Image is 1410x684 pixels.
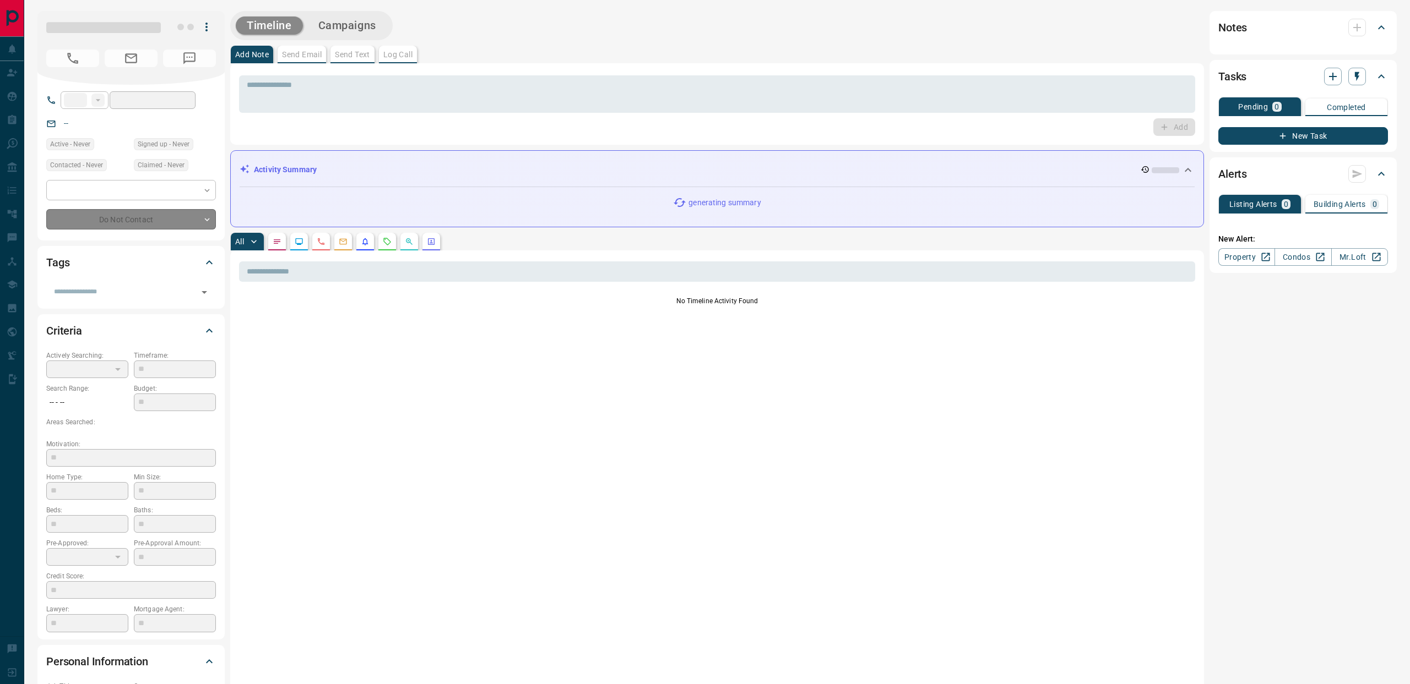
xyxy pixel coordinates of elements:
[50,139,90,150] span: Active - Never
[1373,200,1377,208] p: 0
[134,538,216,548] p: Pre-Approval Amount:
[1275,248,1331,266] a: Condos
[1238,103,1268,111] p: Pending
[1218,161,1388,187] div: Alerts
[405,237,414,246] svg: Opportunities
[1331,248,1388,266] a: Mr.Loft
[1218,233,1388,245] p: New Alert:
[134,505,216,515] p: Baths:
[46,439,216,449] p: Motivation:
[134,472,216,482] p: Min Size:
[1218,248,1275,266] a: Property
[46,322,82,340] h2: Criteria
[163,50,216,67] span: No Number
[1218,63,1388,90] div: Tasks
[307,17,387,35] button: Campaigns
[236,17,303,35] button: Timeline
[46,209,216,229] div: Do Not Contact
[339,237,348,246] svg: Emails
[197,284,212,300] button: Open
[134,351,216,360] p: Timeframe:
[46,351,128,360] p: Actively Searching:
[361,237,370,246] svg: Listing Alerts
[1229,200,1277,208] p: Listing Alerts
[46,318,216,344] div: Criteria
[1218,68,1246,85] h2: Tasks
[1275,103,1279,111] p: 0
[46,384,128,393] p: Search Range:
[240,160,1195,180] div: Activity Summary
[46,538,128,548] p: Pre-Approved:
[254,164,317,176] p: Activity Summary
[1327,103,1366,111] p: Completed
[46,505,128,515] p: Beds:
[46,653,148,670] h2: Personal Information
[46,417,216,427] p: Areas Searched:
[46,472,128,482] p: Home Type:
[46,571,216,581] p: Credit Score:
[1314,200,1366,208] p: Building Alerts
[1218,127,1388,145] button: New Task
[134,384,216,393] p: Budget:
[138,139,189,150] span: Signed up - Never
[383,237,392,246] svg: Requests
[235,51,269,58] p: Add Note
[239,296,1195,306] p: No Timeline Activity Found
[138,160,185,171] span: Claimed - Never
[295,237,303,246] svg: Lead Browsing Activity
[46,393,128,412] p: -- - --
[46,50,99,67] span: No Number
[1284,200,1288,208] p: 0
[46,249,216,276] div: Tags
[688,197,761,209] p: generating summary
[1218,165,1247,183] h2: Alerts
[134,604,216,614] p: Mortgage Agent:
[46,604,128,614] p: Lawyer:
[235,238,244,245] p: All
[46,648,216,675] div: Personal Information
[50,160,103,171] span: Contacted - Never
[1218,19,1247,36] h2: Notes
[273,237,281,246] svg: Notes
[105,50,158,67] span: No Email
[46,254,69,271] h2: Tags
[64,119,68,128] a: --
[1218,14,1388,41] div: Notes
[427,237,436,246] svg: Agent Actions
[317,237,326,246] svg: Calls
